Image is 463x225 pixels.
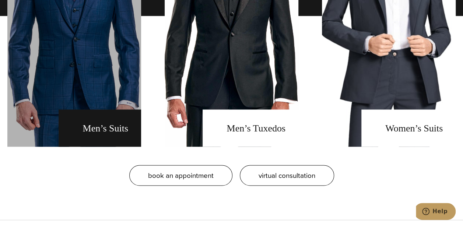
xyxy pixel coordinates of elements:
iframe: Opens a widget where you can chat to one of our agents [416,203,456,221]
a: virtual consultation [240,165,334,186]
a: book an appointment [129,165,232,186]
span: book an appointment [148,170,214,180]
span: virtual consultation [259,170,315,180]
